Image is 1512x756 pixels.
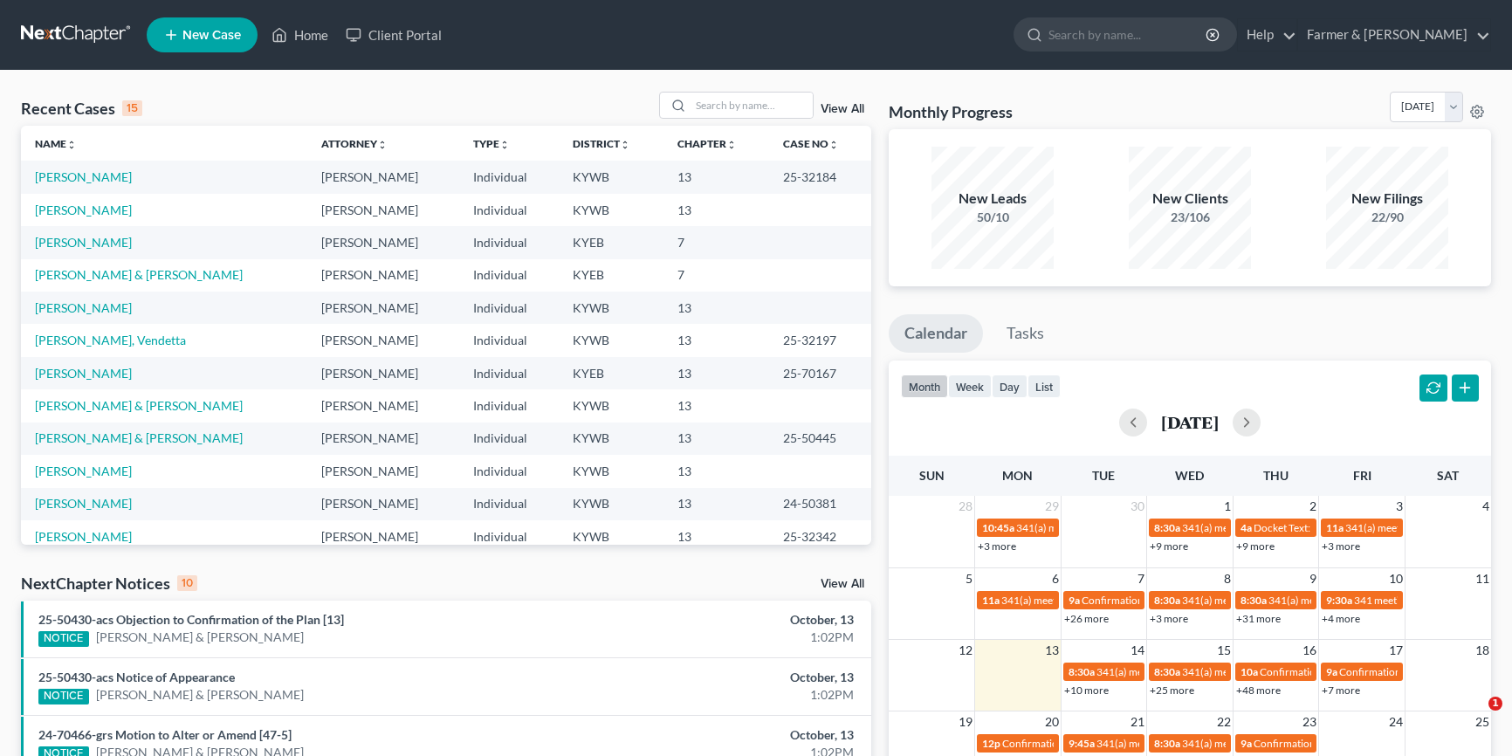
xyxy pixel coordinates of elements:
[1215,711,1233,732] span: 22
[1322,540,1360,553] a: +3 more
[459,292,559,324] td: Individual
[1238,19,1296,51] a: Help
[663,226,770,258] td: 7
[35,267,243,282] a: [PERSON_NAME] & [PERSON_NAME]
[307,357,459,389] td: [PERSON_NAME]
[307,259,459,292] td: [PERSON_NAME]
[1069,594,1080,607] span: 9a
[559,226,663,258] td: KYEB
[931,209,1054,226] div: 50/10
[459,324,559,356] td: Individual
[1326,209,1448,226] div: 22/90
[1129,189,1251,209] div: New Clients
[559,520,663,553] td: KYWB
[1129,711,1146,732] span: 21
[1301,640,1318,661] span: 16
[559,389,663,422] td: KYWB
[1154,521,1180,534] span: 8:30a
[1241,665,1258,678] span: 10a
[1481,496,1491,517] span: 4
[1222,496,1233,517] span: 1
[828,140,839,150] i: unfold_more
[1182,737,1350,750] span: 341(a) meeting for [PERSON_NAME]
[991,314,1060,353] a: Tasks
[1308,496,1318,517] span: 2
[263,19,337,51] a: Home
[459,389,559,422] td: Individual
[948,375,992,398] button: week
[1154,594,1180,607] span: 8:30a
[307,423,459,455] td: [PERSON_NAME]
[559,423,663,455] td: KYWB
[1069,665,1095,678] span: 8:30a
[459,423,559,455] td: Individual
[769,488,871,520] td: 24-50381
[1474,568,1491,589] span: 11
[1161,413,1219,431] h2: [DATE]
[931,189,1054,209] div: New Leads
[1069,737,1095,750] span: 9:45a
[38,727,292,742] a: 24-70466-grs Motion to Alter or Amend [47-5]
[1182,521,1350,534] span: 341(a) meeting for [PERSON_NAME]
[21,98,142,119] div: Recent Cases
[957,640,974,661] span: 12
[38,670,235,684] a: 25-50430-acs Notice of Appearance
[321,137,388,150] a: Attorneyunfold_more
[1016,521,1185,534] span: 341(a) meeting for [PERSON_NAME]
[1236,612,1281,625] a: +31 more
[1027,375,1061,398] button: list
[663,259,770,292] td: 7
[663,520,770,553] td: 13
[726,140,737,150] i: unfold_more
[594,686,854,704] div: 1:02PM
[35,333,186,347] a: [PERSON_NAME], Vendetta
[1301,711,1318,732] span: 23
[769,423,871,455] td: 25-50445
[1241,521,1252,534] span: 4a
[957,711,974,732] span: 19
[769,520,871,553] td: 25-32342
[1002,737,1293,750] span: Confirmation hearing for [PERSON_NAME] & [PERSON_NAME]
[919,468,945,483] span: Sun
[459,520,559,553] td: Individual
[663,292,770,324] td: 13
[1154,737,1180,750] span: 8:30a
[889,314,983,353] a: Calendar
[982,594,1000,607] span: 11a
[1353,468,1371,483] span: Fri
[307,324,459,356] td: [PERSON_NAME]
[96,686,304,704] a: [PERSON_NAME] & [PERSON_NAME]
[769,357,871,389] td: 25-70167
[559,259,663,292] td: KYEB
[982,737,1000,750] span: 12p
[1092,468,1115,483] span: Tue
[182,29,241,42] span: New Case
[177,575,197,591] div: 10
[821,103,864,115] a: View All
[459,226,559,258] td: Individual
[559,455,663,487] td: KYWB
[377,140,388,150] i: unfold_more
[620,140,630,150] i: unfold_more
[459,488,559,520] td: Individual
[1182,594,1350,607] span: 341(a) meeting for [PERSON_NAME]
[473,137,510,150] a: Typeunfold_more
[307,194,459,226] td: [PERSON_NAME]
[1326,521,1344,534] span: 11a
[1241,737,1252,750] span: 9a
[35,169,132,184] a: [PERSON_NAME]
[594,669,854,686] div: October, 13
[1308,568,1318,589] span: 9
[821,578,864,590] a: View All
[1254,521,1410,534] span: Docket Text: for [PERSON_NAME]
[1322,684,1360,697] a: +7 more
[663,194,770,226] td: 13
[307,455,459,487] td: [PERSON_NAME]
[783,137,839,150] a: Case Nounfold_more
[459,455,559,487] td: Individual
[307,488,459,520] td: [PERSON_NAME]
[663,324,770,356] td: 13
[337,19,450,51] a: Client Portal
[1154,665,1180,678] span: 8:30a
[573,137,630,150] a: Districtunfold_more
